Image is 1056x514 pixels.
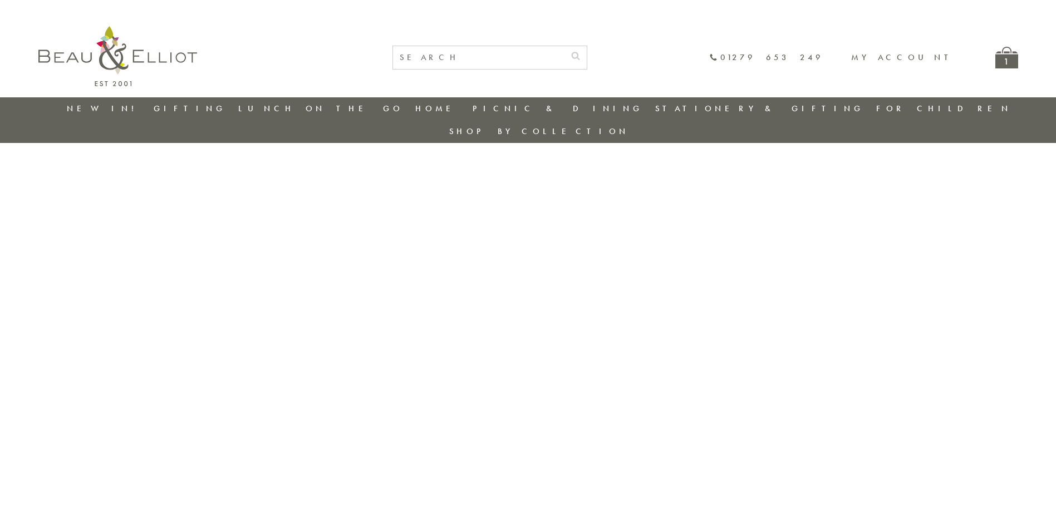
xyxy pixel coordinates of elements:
[995,47,1018,68] a: 1
[655,103,864,114] a: Stationery & Gifting
[393,46,564,69] input: SEARCH
[238,103,403,114] a: Lunch On The Go
[415,103,460,114] a: Home
[154,103,226,114] a: Gifting
[709,53,823,62] a: 01279 653 249
[449,126,629,137] a: Shop by collection
[38,26,197,86] img: logo
[851,52,956,63] a: My account
[473,103,643,114] a: Picnic & Dining
[67,103,141,114] a: New in!
[876,103,1011,114] a: For Children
